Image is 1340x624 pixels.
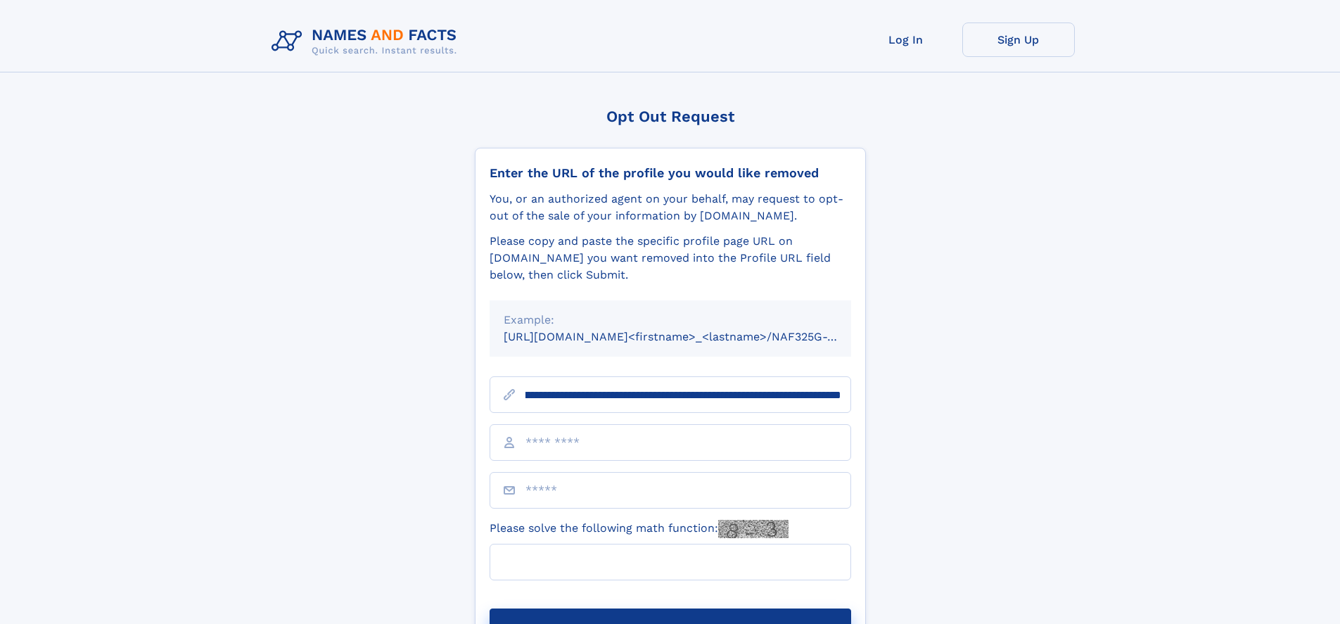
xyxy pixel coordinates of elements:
[490,520,789,538] label: Please solve the following math function:
[850,23,962,57] a: Log In
[504,312,837,329] div: Example:
[490,165,851,181] div: Enter the URL of the profile you would like removed
[504,330,878,343] small: [URL][DOMAIN_NAME]<firstname>_<lastname>/NAF325G-xxxxxxxx
[266,23,468,61] img: Logo Names and Facts
[490,191,851,224] div: You, or an authorized agent on your behalf, may request to opt-out of the sale of your informatio...
[962,23,1075,57] a: Sign Up
[475,108,866,125] div: Opt Out Request
[490,233,851,284] div: Please copy and paste the specific profile page URL on [DOMAIN_NAME] you want removed into the Pr...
